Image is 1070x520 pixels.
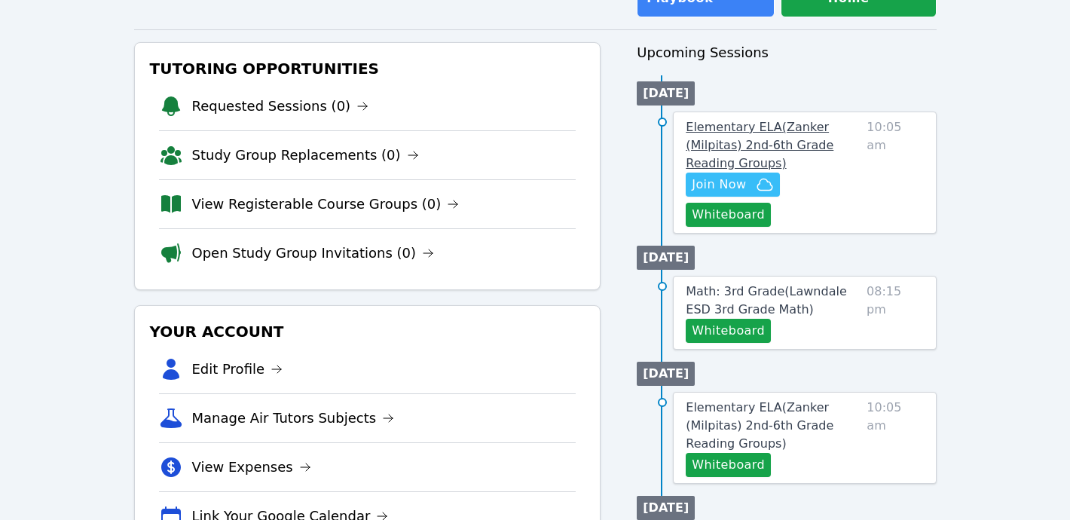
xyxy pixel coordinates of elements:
[686,453,771,477] button: Whiteboard
[192,359,283,380] a: Edit Profile
[692,176,746,194] span: Join Now
[867,118,923,227] span: 10:05 am
[686,120,833,170] span: Elementary ELA ( Zanker (Milpitas) 2nd-6th Grade Reading Groups )
[686,173,779,197] button: Join Now
[637,42,936,63] h3: Upcoming Sessions
[192,457,311,478] a: View Expenses
[147,55,588,82] h3: Tutoring Opportunities
[686,203,771,227] button: Whiteboard
[686,118,861,173] a: Elementary ELA(Zanker (Milpitas) 2nd-6th Grade Reading Groups)
[637,496,695,520] li: [DATE]
[192,145,419,166] a: Study Group Replacements (0)
[192,194,460,215] a: View Registerable Course Groups (0)
[192,96,369,117] a: Requested Sessions (0)
[867,399,923,477] span: 10:05 am
[686,283,861,319] a: Math: 3rd Grade(Lawndale ESD 3rd Grade Math)
[637,362,695,386] li: [DATE]
[637,246,695,270] li: [DATE]
[192,408,395,429] a: Manage Air Tutors Subjects
[686,284,846,317] span: Math: 3rd Grade ( Lawndale ESD 3rd Grade Math )
[147,318,588,345] h3: Your Account
[192,243,435,264] a: Open Study Group Invitations (0)
[686,319,771,343] button: Whiteboard
[867,283,923,343] span: 08:15 pm
[637,81,695,106] li: [DATE]
[686,399,861,453] a: Elementary ELA(Zanker (Milpitas) 2nd-6th Grade Reading Groups)
[686,400,833,451] span: Elementary ELA ( Zanker (Milpitas) 2nd-6th Grade Reading Groups )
